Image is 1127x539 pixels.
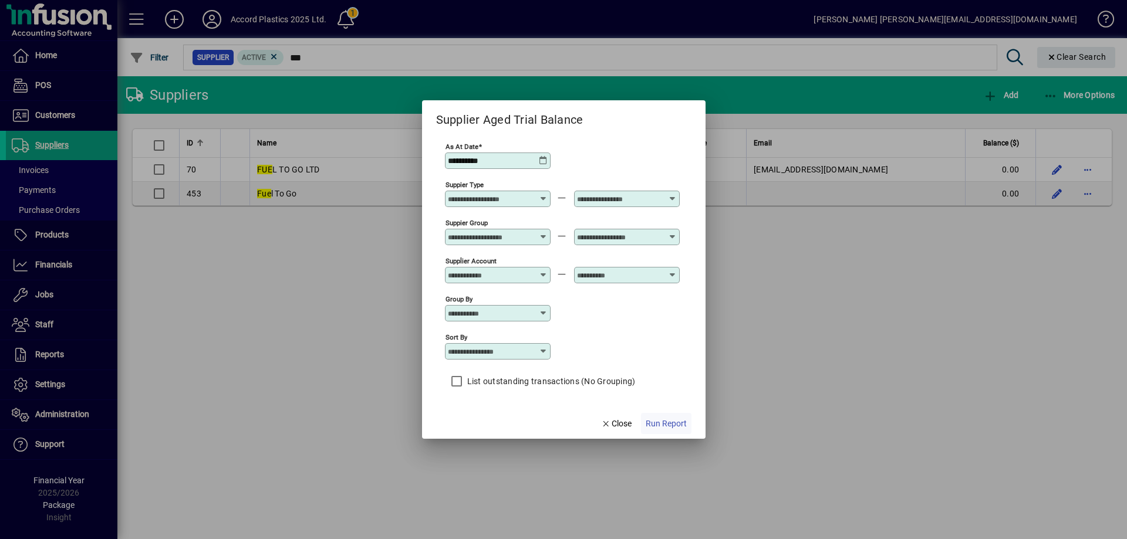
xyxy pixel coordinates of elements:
[446,219,488,227] mat-label: Suppier Group
[446,143,478,151] mat-label: As at Date
[422,100,598,129] h2: Supplier Aged Trial Balance
[446,333,467,341] mat-label: Sort by
[446,295,473,303] mat-label: Group by
[601,418,632,430] span: Close
[446,181,484,189] mat-label: Suppier Type
[446,257,497,265] mat-label: Supplier Account
[641,413,691,434] button: Run Report
[596,413,636,434] button: Close
[465,375,636,387] label: List outstanding transactions (No Grouping)
[646,418,687,430] span: Run Report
